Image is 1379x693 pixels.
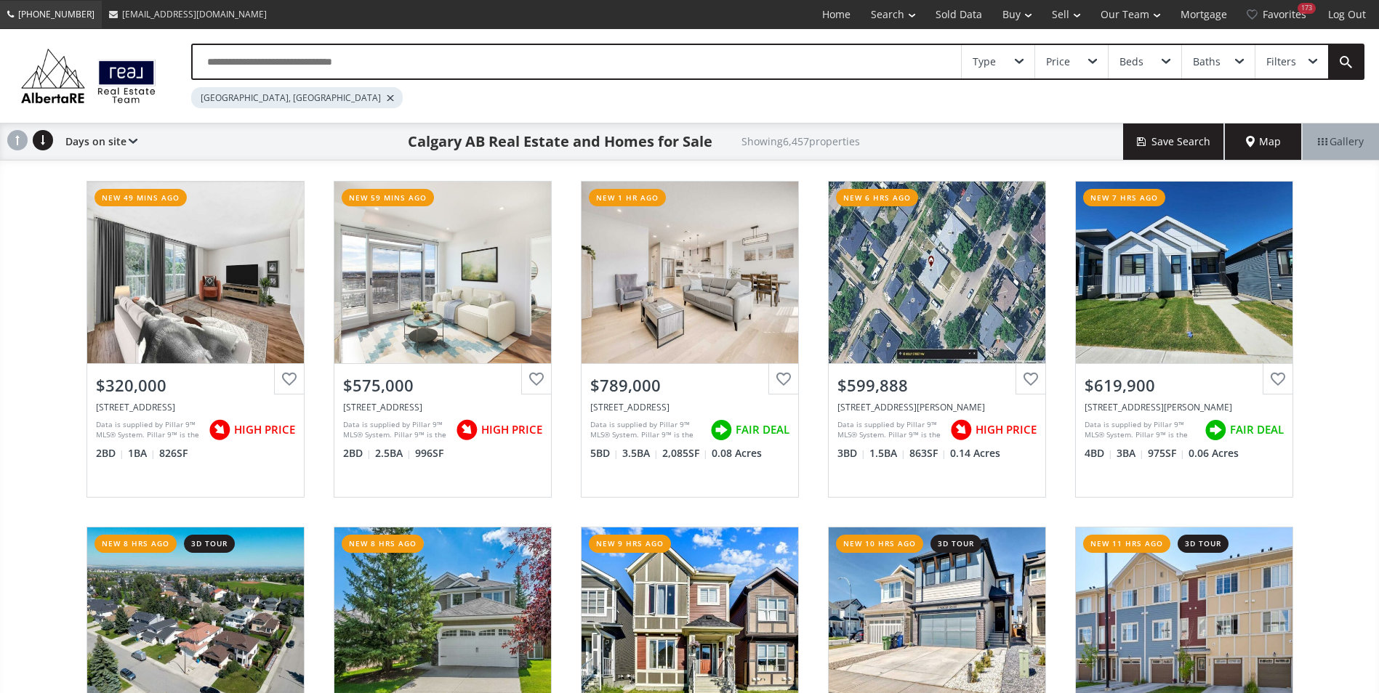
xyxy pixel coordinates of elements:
[741,136,860,147] h2: Showing 6,457 properties
[590,401,789,413] div: 156 Ambleside Crescent NW, Calgary, AB T3P 1W3
[837,374,1037,397] div: $599,888
[1246,134,1281,149] span: Map
[1230,422,1284,437] span: FAIR DEAL
[1123,123,1225,160] button: Save Search
[234,422,295,437] span: HIGH PRICE
[736,422,789,437] span: FAIR DEAL
[58,123,137,160] div: Days on site
[1117,446,1144,461] span: 3 BA
[1225,123,1302,160] div: Map
[662,446,708,461] span: 2,085 SF
[1193,57,1221,67] div: Baths
[18,8,95,20] span: [PHONE_NUMBER]
[1266,57,1296,67] div: Filters
[415,446,443,461] span: 996 SF
[950,446,1000,461] span: 0.14 Acres
[72,166,319,512] a: new 49 mins ago$320,000[STREET_ADDRESS]Data is supplied by Pillar 9™ MLS® System. Pillar 9™ is th...
[96,419,201,441] div: Data is supplied by Pillar 9™ MLS® System. Pillar 9™ is the owner of the copyright in its MLS® Sy...
[122,8,267,20] span: [EMAIL_ADDRESS][DOMAIN_NAME]
[343,419,449,441] div: Data is supplied by Pillar 9™ MLS® System. Pillar 9™ is the owner of the copyright in its MLS® Sy...
[1061,166,1308,512] a: new 7 hrs ago$619,900[STREET_ADDRESS][PERSON_NAME]Data is supplied by Pillar 9™ MLS® System. Pill...
[375,446,411,461] span: 2.5 BA
[1046,57,1070,67] div: Price
[837,446,866,461] span: 3 BD
[973,57,996,67] div: Type
[1318,134,1364,149] span: Gallery
[590,446,619,461] span: 5 BD
[343,401,542,413] div: 8505 Broadcast Avenue SW #709, Calgary, AB T3H 6B6
[1298,3,1316,14] div: 173
[343,446,371,461] span: 2 BD
[707,416,736,445] img: rating icon
[128,446,156,461] span: 1 BA
[813,166,1061,512] a: new 6 hrs ago$599,888[STREET_ADDRESS][PERSON_NAME]Data is supplied by Pillar 9™ MLS® System. Pill...
[102,1,274,28] a: [EMAIL_ADDRESS][DOMAIN_NAME]
[566,166,813,512] a: new 1 hr ago$789,000[STREET_ADDRESS]Data is supplied by Pillar 9™ MLS® System. Pillar 9™ is the o...
[1119,57,1143,67] div: Beds
[1302,123,1379,160] div: Gallery
[712,446,762,461] span: 0.08 Acres
[343,374,542,397] div: $575,000
[976,422,1037,437] span: HIGH PRICE
[96,374,295,397] div: $320,000
[159,446,188,461] span: 826 SF
[946,416,976,445] img: rating icon
[622,446,659,461] span: 3.5 BA
[837,401,1037,413] div: 91 Holly Street NW, Calgary, AB T2K 2C9
[1189,446,1239,461] span: 0.06 Acres
[96,446,124,461] span: 2 BD
[481,422,542,437] span: HIGH PRICE
[1085,446,1113,461] span: 4 BD
[590,419,703,441] div: Data is supplied by Pillar 9™ MLS® System. Pillar 9™ is the owner of the copyright in its MLS® Sy...
[205,416,234,445] img: rating icon
[1148,446,1185,461] span: 975 SF
[319,166,566,512] a: new 59 mins ago$575,000[STREET_ADDRESS]Data is supplied by Pillar 9™ MLS® System. Pillar 9™ is th...
[869,446,906,461] span: 1.5 BA
[837,419,943,441] div: Data is supplied by Pillar 9™ MLS® System. Pillar 9™ is the owner of the copyright in its MLS® Sy...
[408,131,712,152] h1: Calgary AB Real Estate and Homes for Sale
[590,374,789,397] div: $789,000
[15,45,162,107] img: Logo
[909,446,946,461] span: 863 SF
[1085,419,1197,441] div: Data is supplied by Pillar 9™ MLS® System. Pillar 9™ is the owner of the copyright in its MLS® Sy...
[1085,401,1284,413] div: 73 Herron Common NE, Calgary, AB T3P 2L1
[191,87,403,108] div: [GEOGRAPHIC_DATA], [GEOGRAPHIC_DATA]
[452,416,481,445] img: rating icon
[1201,416,1230,445] img: rating icon
[96,401,295,413] div: 320 24 Avenue SW #408, Calgary, AB T2R 1R4
[1085,374,1284,397] div: $619,900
